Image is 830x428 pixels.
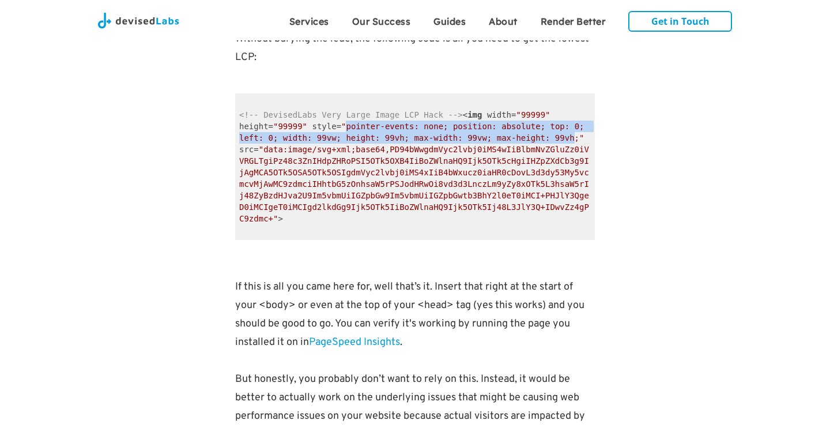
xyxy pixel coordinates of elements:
[239,145,254,154] span: src
[239,110,594,223] span: < = = = = >
[239,122,589,142] span: "pointer-events: none; position: absolute; top: 0; left: 0; width: 99vw; height: 99vh; max-width:...
[477,6,529,35] a: About
[235,260,595,352] p: If this is all you came here for, well that’s it. Insert that right at the start of your <body> o...
[309,336,400,349] a: PageSpeed Insights
[487,110,511,119] span: width
[239,145,589,223] span: "data:image/svg+xml;base64,PD94bWwgdmVyc2lvbj0iMS4wIiBlbmNvZGluZz0iVVRGLTgiPz48c3ZnIHdpZHRoPSI5OT...
[341,6,422,35] a: Our Success
[651,15,710,28] strong: Get in Touch
[239,122,269,131] span: height
[467,110,482,119] span: img
[422,6,477,35] a: Guides
[278,6,341,35] a: Services
[529,6,617,35] a: Render Better
[235,30,595,85] p: Without burying the lede, the following code is all you need to get the lowest LCP: ‍
[628,11,732,32] a: Get in Touch
[239,110,463,119] span: <!-- DevisedLabs Very Large Image LCP Hack -->
[273,122,307,131] span: "99999"
[516,110,550,119] span: "99999"
[312,122,336,131] span: style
